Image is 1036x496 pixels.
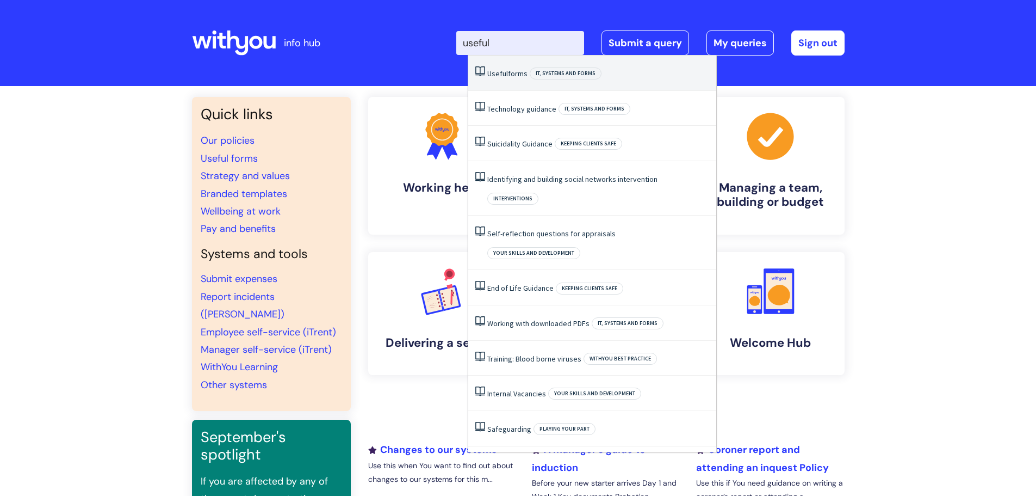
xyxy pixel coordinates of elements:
[487,389,546,399] a: Internal Vacancies
[555,138,622,150] span: Keeping clients safe
[368,97,516,235] a: Working here
[201,134,255,147] a: Our policies
[487,174,657,184] a: Identifying and building social networks intervention
[705,336,836,350] h4: Welcome Hub
[584,353,657,365] span: WithYou best practice
[487,247,580,259] span: Your skills and development
[201,222,276,235] a: Pay and benefits
[533,423,595,435] span: Playing your part
[487,354,581,364] a: Training: Blood borne viruses
[201,205,281,218] a: Wellbeing at work
[201,272,277,285] a: Submit expenses
[487,424,531,434] a: Safeguarding
[377,181,507,195] h4: Working here
[487,69,508,78] span: Useful
[201,187,287,200] a: Branded templates
[368,410,845,430] h2: Recently added or updated
[284,34,320,52] p: info hub
[201,326,336,339] a: Employee self-service (iTrent)
[201,428,342,464] h3: September's spotlight
[559,103,630,115] span: IT, systems and forms
[201,343,332,356] a: Manager self-service (iTrent)
[487,229,616,238] a: Self-reflection questions for appraisals
[697,97,845,235] a: Managing a team, building or budget
[791,30,845,56] a: Sign out
[696,443,829,474] a: Coroner report and attending an inquest Policy
[548,388,641,400] span: Your skills and development
[705,181,836,210] h4: Managing a team, building or budget
[377,336,507,350] h4: Delivering a service
[487,193,538,205] span: Interventions
[601,30,689,56] a: Submit a query
[530,68,601,79] span: IT, systems and forms
[368,252,516,375] a: Delivering a service
[487,319,590,328] a: Working with downloaded PDFs
[487,104,556,114] a: Technology guidance
[456,30,845,56] div: | -
[532,443,646,474] a: A manager's guide to induction
[487,283,554,293] a: End of Life Guidance
[201,360,278,373] a: WithYou Learning
[456,31,584,55] input: Search
[556,283,623,295] span: Keeping clients safe
[201,106,342,123] h3: Quick links
[487,69,528,78] a: Usefulforms
[201,169,290,182] a: Strategy and values
[368,443,497,456] a: Changes to our systems
[201,290,284,321] a: Report incidents ([PERSON_NAME])
[487,139,553,149] a: Suicidality Guidance
[201,378,267,391] a: Other systems
[697,252,845,375] a: Welcome Hub
[592,317,663,329] span: IT, systems and forms
[201,247,342,262] h4: Systems and tools
[706,30,774,56] a: My queries
[201,152,258,165] a: Useful forms
[368,459,516,486] p: Use this when You want to find out about changes to our systems for this m...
